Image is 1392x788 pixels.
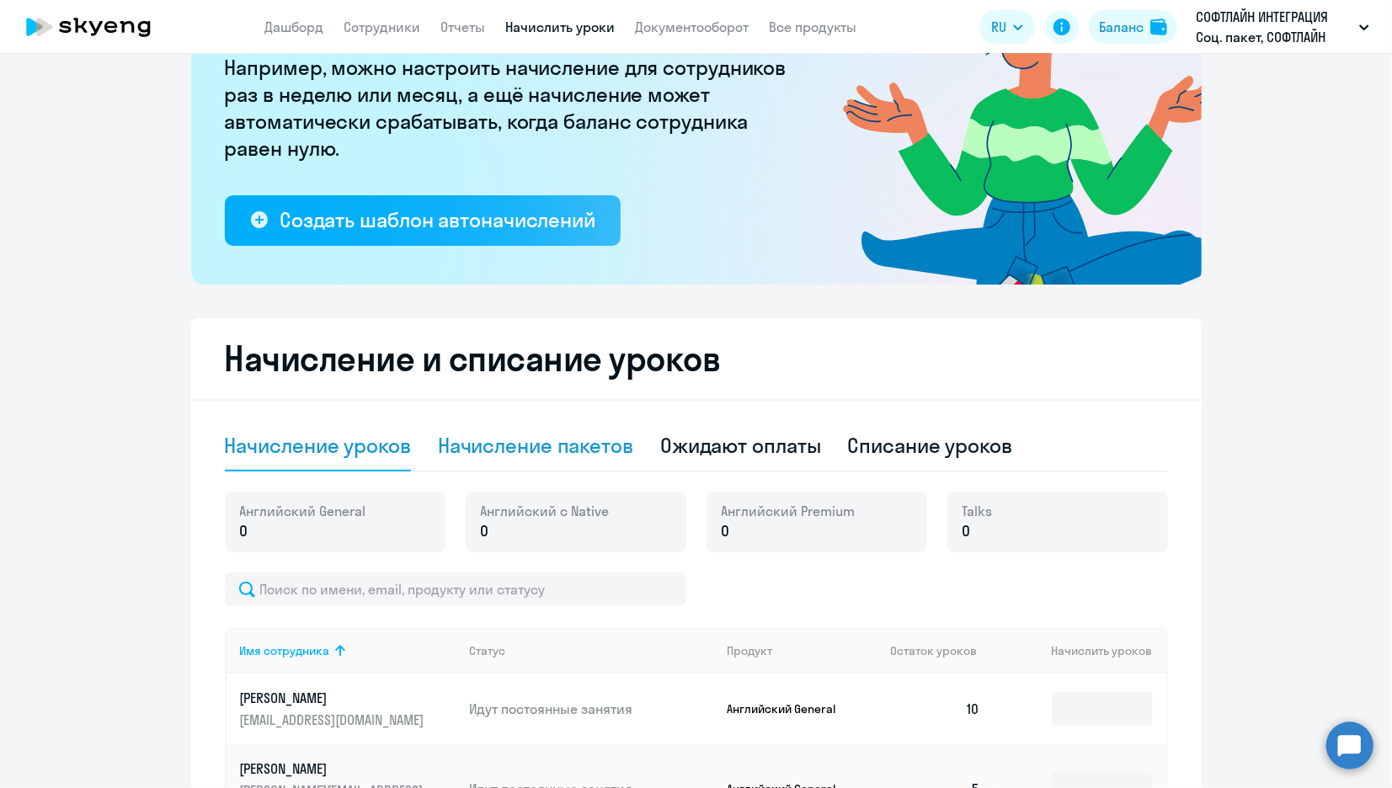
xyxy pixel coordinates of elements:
p: СОФТЛАЙН ИНТЕГРАЦИЯ Соц. пакет, СОФТЛАЙН ИНТЕГРАЦИЯ, ООО [1196,7,1352,47]
div: Статус [469,643,505,658]
span: Остаток уроков [890,643,977,658]
span: Английский General [240,502,366,520]
p: [PERSON_NAME] [240,759,429,778]
div: Статус [469,643,713,658]
span: Английский с Native [481,502,610,520]
a: [PERSON_NAME][EMAIL_ADDRESS][DOMAIN_NAME] [240,689,456,729]
div: Продукт [727,643,772,658]
div: Остаток уроков [890,643,995,658]
a: Сотрудники [344,19,421,35]
a: Отчеты [441,19,486,35]
span: Talks [963,502,993,520]
span: 0 [963,520,971,542]
a: Документооборот [636,19,749,35]
a: Все продукты [770,19,857,35]
th: Начислить уроков [994,628,1165,674]
div: Баланс [1099,17,1144,37]
p: [PERSON_NAME] [240,689,429,707]
button: Балансbalance [1089,10,1177,44]
p: [PERSON_NAME] больше не придётся начислять вручную. Например, можно настроить начисление для сотр... [225,27,797,162]
div: Создать шаблон автоначислений [280,206,595,233]
h2: Начисление и списание уроков [225,338,1168,379]
a: Дашборд [265,19,324,35]
p: Английский General [727,701,853,716]
span: 0 [481,520,489,542]
button: Создать шаблон автоначислений [225,195,621,246]
img: balance [1150,19,1167,35]
p: [EMAIL_ADDRESS][DOMAIN_NAME] [240,711,429,729]
p: Идут постоянные занятия [469,700,713,718]
button: RU [979,10,1035,44]
a: Начислить уроки [506,19,616,35]
td: 10 [877,674,995,744]
div: Начисление уроков [225,432,411,459]
span: Английский Premium [722,502,856,520]
button: СОФТЛАЙН ИНТЕГРАЦИЯ Соц. пакет, СОФТЛАЙН ИНТЕГРАЦИЯ, ООО [1187,7,1378,47]
span: RU [991,17,1006,37]
div: Ожидают оплаты [660,432,821,459]
span: 0 [240,520,248,542]
div: Имя сотрудника [240,643,456,658]
div: Списание уроков [848,432,1013,459]
div: Имя сотрудника [240,643,330,658]
span: 0 [722,520,730,542]
div: Начисление пакетов [438,432,633,459]
div: Продукт [727,643,877,658]
input: Поиск по имени, email, продукту или статусу [225,572,686,606]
